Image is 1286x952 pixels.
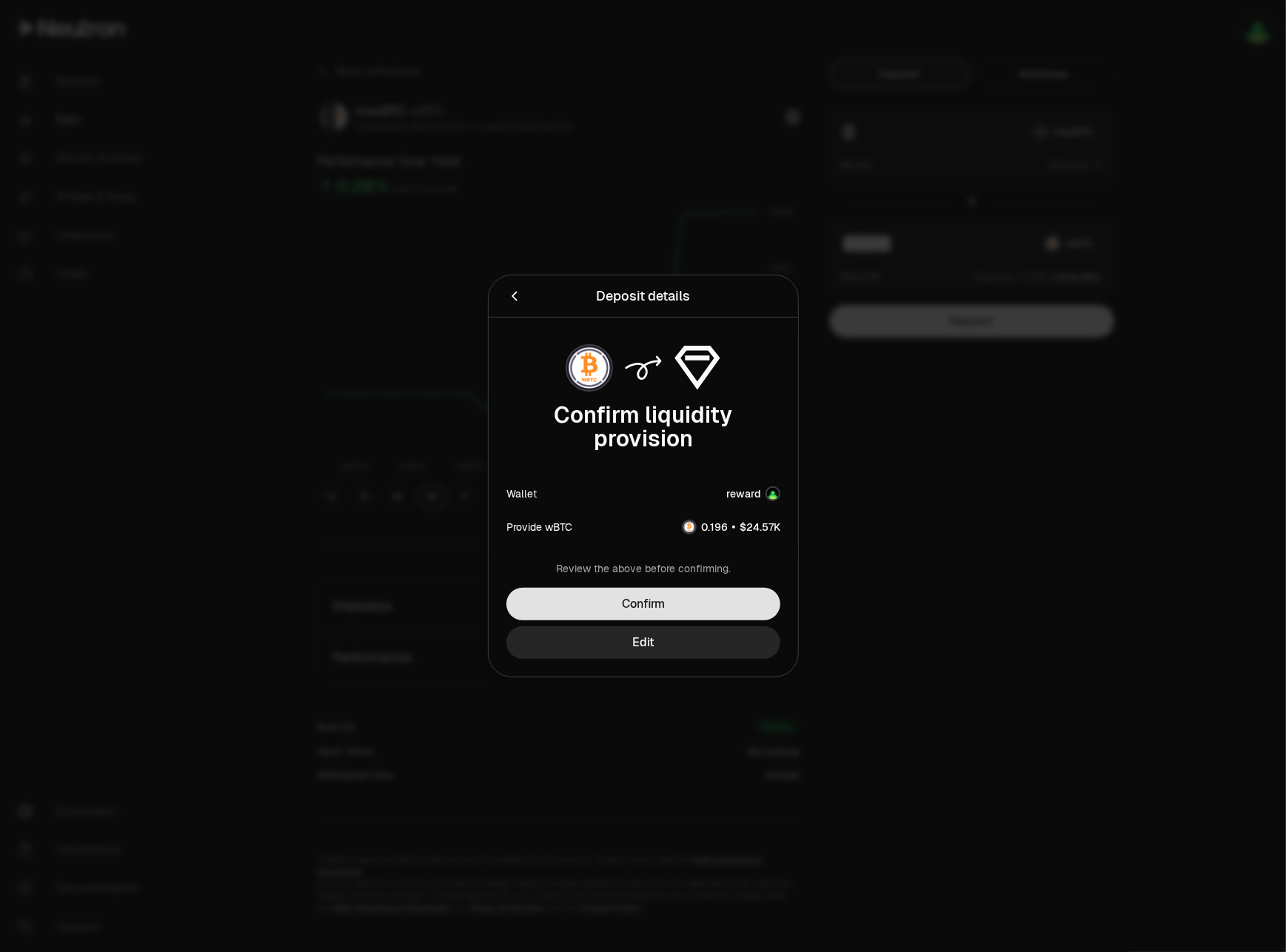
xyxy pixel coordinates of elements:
button: Confirm [506,588,780,620]
img: wBTC Logo [567,346,612,390]
div: reward [726,486,761,501]
img: wBTC Logo [683,521,695,533]
button: Back [506,286,523,306]
div: Wallet [506,486,537,501]
button: rewardAccount Image [726,486,780,501]
div: Confirm liquidity provision [506,403,780,451]
div: Provide wBTC [506,520,572,534]
img: Account Image [767,488,779,500]
div: Deposit details [596,286,690,306]
div: Review the above before confirming. [506,561,780,576]
button: Edit [506,626,780,659]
